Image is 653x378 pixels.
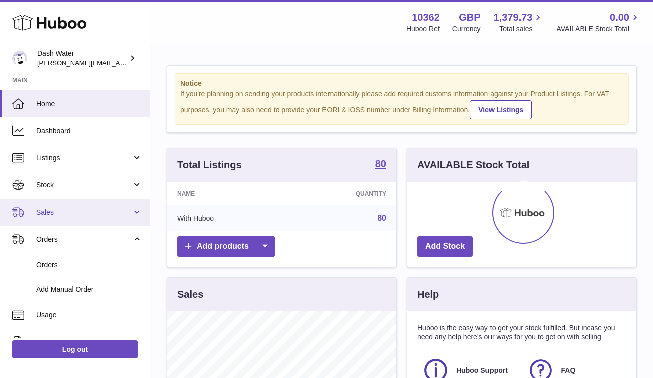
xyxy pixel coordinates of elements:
[417,288,439,301] h3: Help
[456,366,508,375] span: Huboo Support
[561,366,576,375] span: FAQ
[459,11,480,24] strong: GBP
[36,260,142,270] span: Orders
[417,323,626,342] p: Huboo is the easy way to get your stock fulfilled. But incase you need any help here's our ways f...
[180,79,623,88] strong: Notice
[36,337,132,347] span: Invoicing and Payments
[36,180,132,190] span: Stock
[177,236,275,257] a: Add products
[556,24,641,34] span: AVAILABLE Stock Total
[556,11,641,34] a: 0.00 AVAILABLE Stock Total
[36,285,142,294] span: Add Manual Order
[12,340,138,358] a: Log out
[288,182,396,205] th: Quantity
[177,288,203,301] h3: Sales
[37,49,127,68] div: Dash Water
[452,24,481,34] div: Currency
[417,236,473,257] a: Add Stock
[36,235,132,244] span: Orders
[375,159,386,169] strong: 80
[377,214,386,222] a: 80
[412,11,440,24] strong: 10362
[494,11,533,24] span: 1,379.73
[417,158,529,172] h3: AVAILABLE Stock Total
[610,11,629,24] span: 0.00
[36,126,142,136] span: Dashboard
[499,24,544,34] span: Total sales
[177,158,242,172] h3: Total Listings
[167,205,288,231] td: With Huboo
[36,208,132,217] span: Sales
[36,99,142,109] span: Home
[37,59,201,67] span: [PERSON_NAME][EMAIL_ADDRESS][DOMAIN_NAME]
[36,153,132,163] span: Listings
[36,310,142,320] span: Usage
[375,159,386,171] a: 80
[12,51,27,66] img: james@dash-water.com
[167,182,288,205] th: Name
[406,24,440,34] div: Huboo Ref
[494,11,544,34] a: 1,379.73 Total sales
[180,89,623,119] div: If you're planning on sending your products internationally please add required customs informati...
[470,100,532,119] a: View Listings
